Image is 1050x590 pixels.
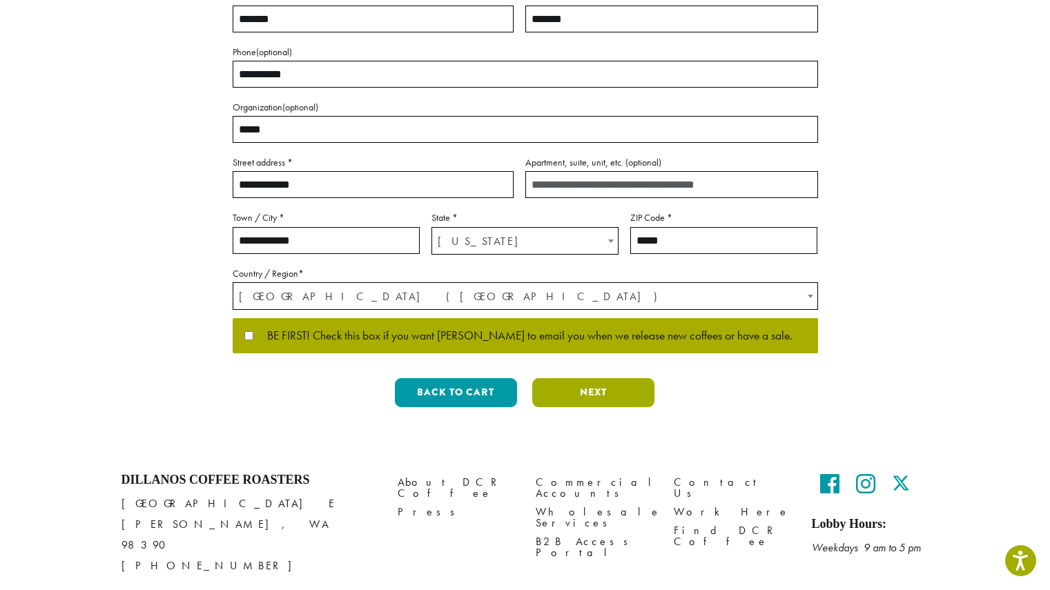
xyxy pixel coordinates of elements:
[630,209,817,226] label: ZIP Code
[233,99,818,116] label: Organization
[812,517,929,532] h5: Lobby Hours:
[525,154,818,171] label: Apartment, suite, unit, etc.
[233,209,420,226] label: Town / City
[674,473,791,502] a: Contact Us
[536,533,653,562] a: B2B Access Portal
[398,473,515,502] a: About DCR Coffee
[121,473,377,488] h4: Dillanos Coffee Roasters
[253,330,793,342] span: BE FIRST! Check this box if you want [PERSON_NAME] to email you when we release new coffees or ha...
[398,503,515,522] a: Press
[233,154,514,171] label: Street address
[674,503,791,522] a: Work Here
[536,503,653,533] a: Wholesale Services
[431,209,619,226] label: State
[432,228,618,255] span: Montana
[244,331,253,340] input: BE FIRST! Check this box if you want [PERSON_NAME] to email you when we release new coffees or ha...
[395,378,517,407] button: Back to cart
[532,378,654,407] button: Next
[536,473,653,502] a: Commercial Accounts
[431,227,619,255] span: State
[256,46,292,58] span: (optional)
[121,493,377,576] p: [GEOGRAPHIC_DATA] E [PERSON_NAME], WA 98390 [PHONE_NUMBER]
[282,101,318,113] span: (optional)
[233,282,818,310] span: Country / Region
[812,540,921,555] em: Weekdays 9 am to 5 pm
[233,283,817,310] span: United States (US)
[674,522,791,551] a: Find DCR Coffee
[625,156,661,168] span: (optional)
